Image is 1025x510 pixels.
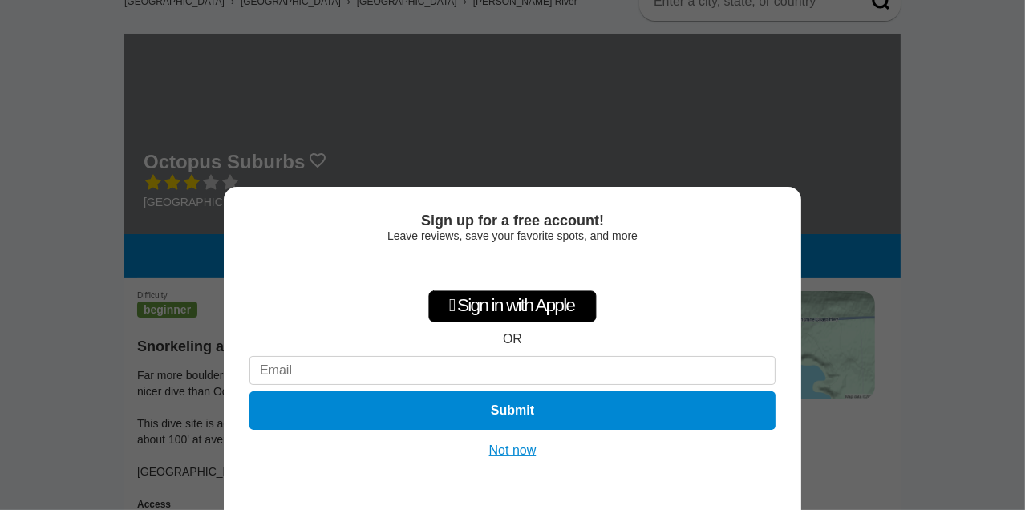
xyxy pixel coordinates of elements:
div: Sign in with Apple [428,290,597,322]
iframe: Sign in with Google Button [431,250,594,285]
input: Email [249,356,776,385]
button: Submit [249,391,776,430]
div: OR [503,332,522,346]
button: Not now [484,443,541,459]
div: Sign up for a free account! [249,212,776,229]
div: Leave reviews, save your favorite spots, and more [249,229,776,242]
